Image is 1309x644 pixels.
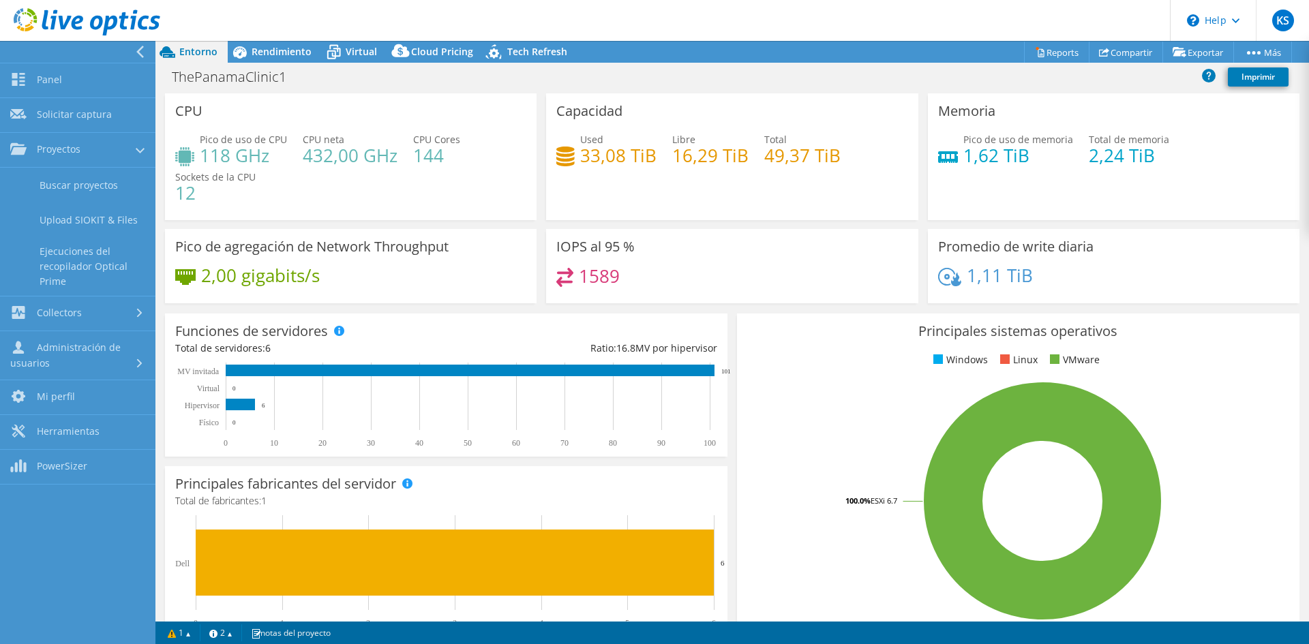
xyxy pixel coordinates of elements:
[366,618,370,628] text: 2
[201,268,320,283] h4: 2,00 gigabits/s
[871,495,897,506] tspan: ESXi 6.7
[997,352,1038,367] li: Linux
[507,45,567,58] span: Tech Refresh
[262,402,265,409] text: 6
[303,133,344,146] span: CPU neta
[616,341,635,354] span: 16.8
[963,148,1073,163] h4: 1,62 TiB
[967,268,1033,283] h4: 1,11 TiB
[1024,42,1089,63] a: Reports
[712,618,716,628] text: 6
[845,495,871,506] tspan: 100.0%
[224,438,228,448] text: 0
[318,438,327,448] text: 20
[747,324,1289,339] h3: Principales sistemas operativos
[252,45,312,58] span: Rendimiento
[166,70,307,85] h1: ThePanamaClinic1
[1233,42,1292,63] a: Más
[411,45,473,58] span: Cloud Pricing
[179,45,217,58] span: Entorno
[446,341,717,356] div: Ratio: MV por hipervisor
[280,618,284,628] text: 1
[764,133,787,146] span: Total
[1089,42,1163,63] a: Compartir
[453,618,457,628] text: 3
[175,185,256,200] h4: 12
[464,438,472,448] text: 50
[265,341,271,354] span: 6
[580,133,603,146] span: Used
[579,269,620,283] h4: 1589
[930,352,988,367] li: Windows
[938,104,995,119] h3: Memoria
[232,385,236,392] text: 0
[175,341,446,356] div: Total de servidores:
[672,148,749,163] h4: 16,29 TiB
[175,170,256,183] span: Sockets de la CPU
[539,618,543,628] text: 4
[1162,42,1234,63] a: Exportar
[177,367,219,376] text: MV invitada
[241,624,340,641] a: notas del proyecto
[1228,67,1289,87] a: Imprimir
[1187,14,1199,27] svg: \n
[556,239,635,254] h3: IOPS al 95 %
[609,438,617,448] text: 80
[625,618,629,628] text: 5
[194,618,198,628] text: 0
[512,438,520,448] text: 60
[704,438,716,448] text: 100
[158,624,200,641] a: 1
[556,104,622,119] h3: Capacidad
[413,148,460,163] h4: 144
[200,624,242,641] a: 2
[200,148,287,163] h4: 118 GHz
[721,559,725,567] text: 6
[580,148,657,163] h4: 33,08 TiB
[764,148,841,163] h4: 49,37 TiB
[175,239,449,254] h3: Pico de agregación de Network Throughput
[197,384,220,393] text: Virtual
[415,438,423,448] text: 40
[232,419,236,426] text: 0
[1089,133,1169,146] span: Total de memoria
[963,133,1073,146] span: Pico de uso de memoria
[200,133,287,146] span: Pico de uso de CPU
[346,45,377,58] span: Virtual
[175,104,202,119] h3: CPU
[721,368,731,375] text: 101
[270,438,278,448] text: 10
[199,418,219,427] tspan: Físico
[672,133,695,146] span: Libre
[303,148,397,163] h4: 432,00 GHz
[1089,148,1169,163] h4: 2,24 TiB
[175,559,190,568] text: Dell
[185,401,220,410] text: Hipervisor
[1272,10,1294,31] span: KS
[367,438,375,448] text: 30
[657,438,665,448] text: 90
[175,324,328,339] h3: Funciones de servidores
[560,438,569,448] text: 70
[175,493,717,508] h4: Total de fabricantes:
[938,239,1094,254] h3: Promedio de write diaria
[413,133,460,146] span: CPU Cores
[1047,352,1100,367] li: VMware
[261,494,267,507] span: 1
[175,476,396,491] h3: Principales fabricantes del servidor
